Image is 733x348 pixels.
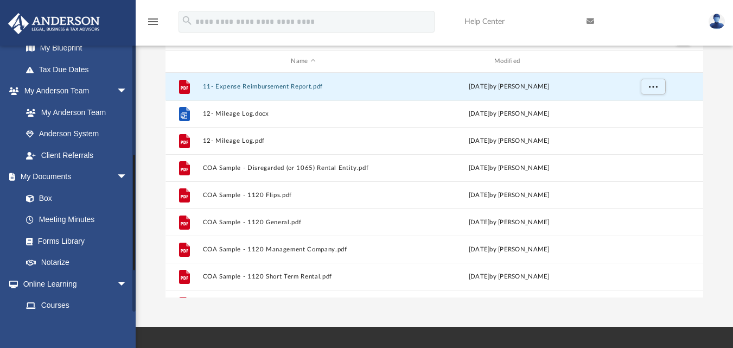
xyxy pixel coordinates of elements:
[203,164,404,171] button: COA Sample - Disregarded (or 1065) Rental Entity.pdf
[117,80,138,103] span: arrow_drop_down
[15,102,133,123] a: My Anderson Team
[409,217,610,227] div: [DATE] by [PERSON_NAME]
[15,295,138,317] a: Courses
[5,13,103,34] img: Anderson Advisors Platinum Portal
[181,15,193,27] i: search
[15,209,138,231] a: Meeting Minutes
[641,78,666,94] button: More options
[203,110,404,117] button: 12- Mileage Log.docx
[15,187,133,209] a: Box
[409,81,610,91] div: [DATE] by [PERSON_NAME]
[8,166,138,188] a: My Documentsarrow_drop_down
[203,273,404,280] button: COA Sample - 1120 Short Term Rental.pdf
[8,80,138,102] a: My Anderson Teamarrow_drop_down
[15,144,138,166] a: Client Referrals
[409,163,610,173] div: [DATE] by [PERSON_NAME]
[117,166,138,188] span: arrow_drop_down
[165,73,703,298] div: grid
[170,56,197,66] div: id
[409,109,610,118] div: [DATE] by [PERSON_NAME]
[203,191,404,198] button: COA Sample - 1120 Flips.pdf
[8,273,138,295] a: Online Learningarrow_drop_down
[203,218,404,225] button: COA Sample - 1120 General.pdf
[203,83,404,90] button: 11- Expense Reimbursement Report.pdf
[614,56,690,66] div: id
[15,59,144,80] a: Tax Due Dates
[15,37,138,59] a: My Blueprint
[409,190,610,200] div: [DATE] by [PERSON_NAME]
[15,123,138,145] a: Anderson System
[409,271,610,281] div: [DATE] by [PERSON_NAME]
[15,230,133,252] a: Forms Library
[15,252,138,274] a: Notarize
[409,244,610,254] div: [DATE] by [PERSON_NAME]
[202,56,404,66] div: Name
[203,137,404,144] button: 12- Mileage Log.pdf
[146,21,160,28] a: menu
[117,273,138,295] span: arrow_drop_down
[146,15,160,28] i: menu
[709,14,725,29] img: User Pic
[203,245,404,252] button: COA Sample - 1120 Management Company.pdf
[408,56,609,66] div: Modified
[409,136,610,145] div: [DATE] by [PERSON_NAME]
